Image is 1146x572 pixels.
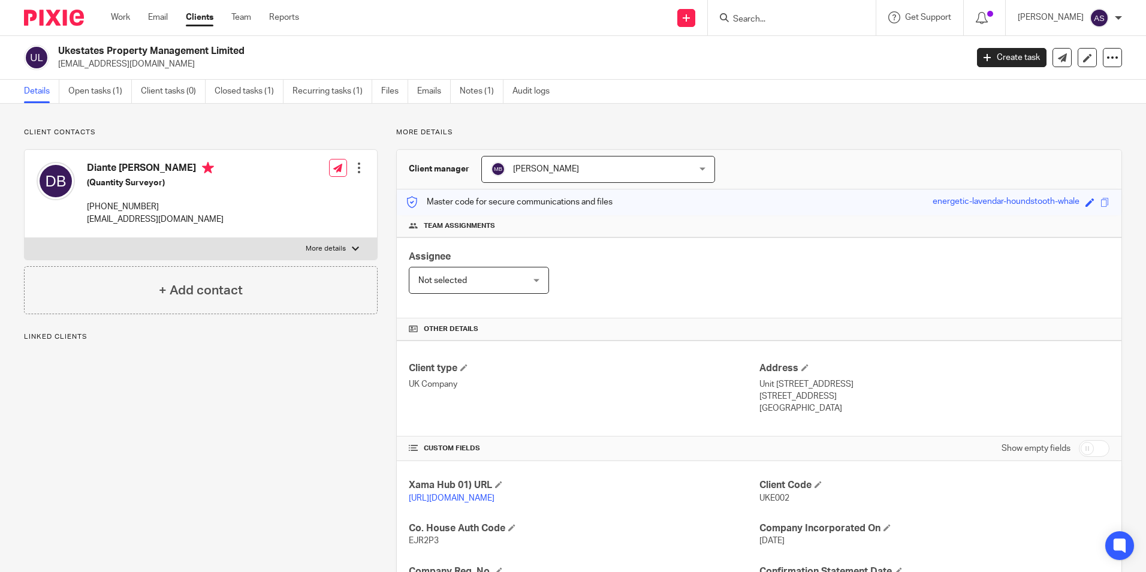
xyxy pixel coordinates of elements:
[141,80,206,103] a: Client tasks (0)
[24,332,378,342] p: Linked clients
[24,10,84,26] img: Pixie
[87,162,224,177] h4: Diante [PERSON_NAME]
[759,479,1109,492] h4: Client Code
[905,13,951,22] span: Get Support
[933,195,1079,209] div: energetic-lavendar-houndstooth-whale
[418,276,467,285] span: Not selected
[491,162,505,176] img: svg%3E
[759,494,789,502] span: UKE002
[58,45,779,58] h2: Ukestates Property Management Limited
[24,128,378,137] p: Client contacts
[759,390,1109,402] p: [STREET_ADDRESS]
[58,58,959,70] p: [EMAIL_ADDRESS][DOMAIN_NAME]
[409,378,759,390] p: UK Company
[417,80,451,103] a: Emails
[1090,8,1109,28] img: svg%3E
[159,281,243,300] h4: + Add contact
[87,177,224,189] h5: (Quantity Surveyor)
[215,80,284,103] a: Closed tasks (1)
[186,11,213,23] a: Clients
[231,11,251,23] a: Team
[424,324,478,334] span: Other details
[409,537,439,545] span: EJR2P3
[460,80,503,103] a: Notes (1)
[409,494,494,502] a: [URL][DOMAIN_NAME]
[759,362,1109,375] h4: Address
[732,14,840,25] input: Search
[409,252,451,261] span: Assignee
[269,11,299,23] a: Reports
[292,80,372,103] a: Recurring tasks (1)
[148,11,168,23] a: Email
[1018,11,1084,23] p: [PERSON_NAME]
[409,444,759,453] h4: CUSTOM FIELDS
[424,221,495,231] span: Team assignments
[409,522,759,535] h4: Co. House Auth Code
[396,128,1122,137] p: More details
[306,244,346,254] p: More details
[977,48,1047,67] a: Create task
[512,80,559,103] a: Audit logs
[37,162,75,200] img: svg%3E
[24,80,59,103] a: Details
[759,402,1109,414] p: [GEOGRAPHIC_DATA]
[111,11,130,23] a: Work
[87,201,224,213] p: [PHONE_NUMBER]
[87,213,224,225] p: [EMAIL_ADDRESS][DOMAIN_NAME]
[381,80,408,103] a: Files
[759,522,1109,535] h4: Company Incorporated On
[1002,442,1070,454] label: Show empty fields
[513,165,579,173] span: [PERSON_NAME]
[202,162,214,174] i: Primary
[759,378,1109,390] p: Unit [STREET_ADDRESS]
[759,537,785,545] span: [DATE]
[409,362,759,375] h4: Client type
[68,80,132,103] a: Open tasks (1)
[409,479,759,492] h4: Xama Hub 01) URL
[406,196,613,208] p: Master code for secure communications and files
[409,163,469,175] h3: Client manager
[24,45,49,70] img: svg%3E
